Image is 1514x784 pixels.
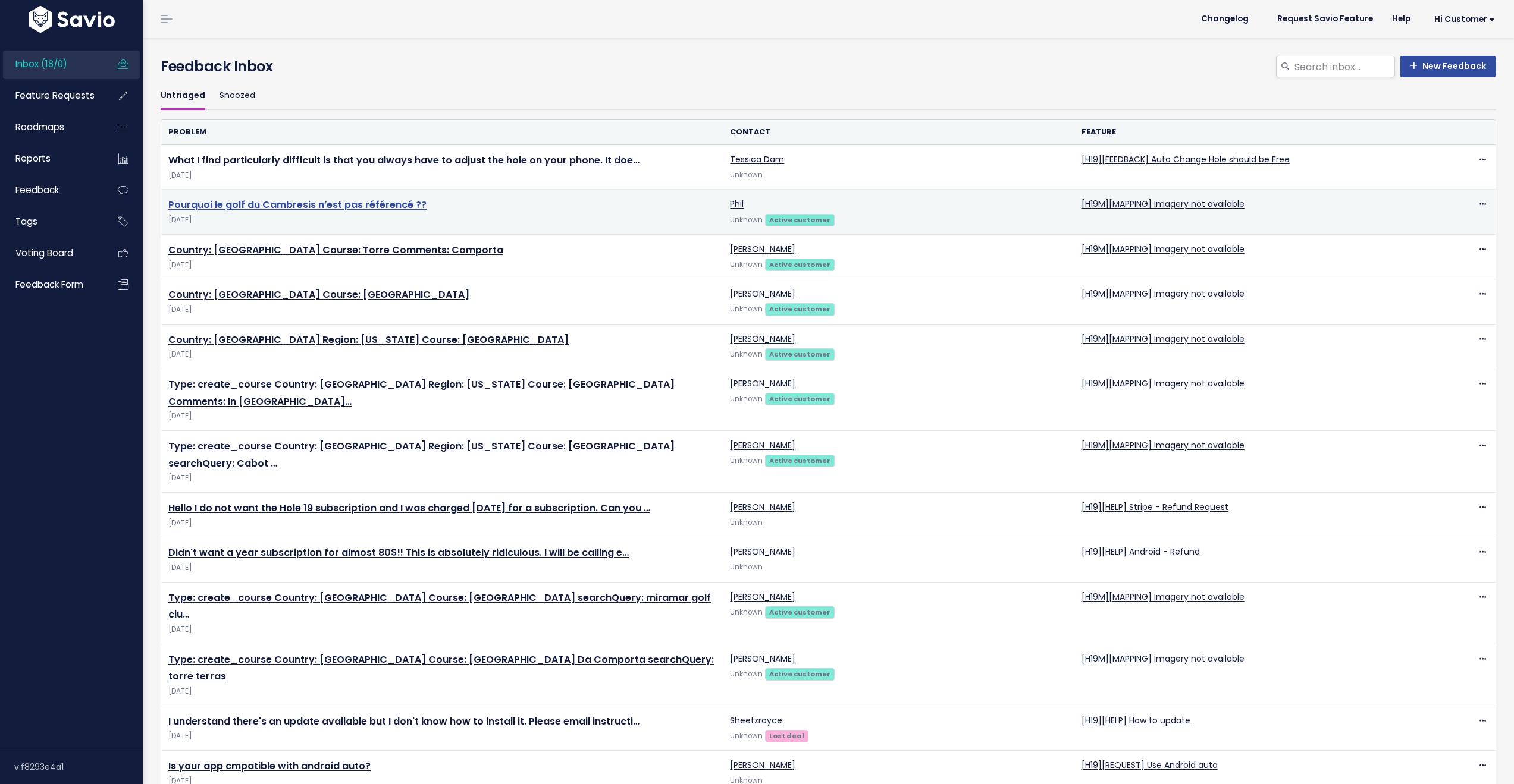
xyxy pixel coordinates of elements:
a: [PERSON_NAME] [730,546,795,558]
a: Active customer [765,303,834,314]
span: Feedback [15,184,59,196]
span: [DATE] [168,259,716,272]
a: [PERSON_NAME] [730,243,795,255]
a: [H19][HELP] Android - Refund [1082,546,1200,558]
span: [DATE] [168,562,716,574]
strong: Active customer [769,260,830,269]
strong: Active customer [769,394,830,404]
th: Feature [1074,120,1425,144]
span: Changelog [1201,15,1249,23]
a: [PERSON_NAME] [730,759,795,771]
span: Unknown [730,518,763,527]
a: [H19M][MAPPING] Imagery not available [1082,333,1245,345]
th: Problem [161,120,723,144]
a: Phil [730,198,744,210]
a: Feature Requests [3,82,99,109]
a: Reports [3,145,99,172]
a: [PERSON_NAME] [730,288,795,300]
a: Snoozed [220,82,255,110]
a: What I find particularly difficult is that you always have to adjust the hole on your phone. It doe… [168,153,640,167]
span: [DATE] [168,410,716,423]
span: Feedback form [15,278,83,291]
strong: Lost deal [769,731,804,741]
a: Type: create_course Country: [GEOGRAPHIC_DATA] Region: [US_STATE] Course: [GEOGRAPHIC_DATA] Comme... [168,377,675,408]
span: [DATE] [168,685,716,698]
span: Roadmaps [15,121,64,133]
a: Tags [3,208,99,235]
span: [DATE] [168,517,716,530]
a: [PERSON_NAME] [730,501,795,513]
a: [H19M][MAPPING] Imagery not available [1082,198,1245,210]
a: I understand there's an update available but I don't know how to install it. Please email instructi… [168,714,640,728]
a: Active customer [765,213,834,225]
a: Pourquoi le golf du Cambresis n’est pas référencé ?? [168,198,427,212]
span: Hi Customer [1434,15,1495,24]
th: Contact [723,120,1074,144]
a: Hello I do not want the Hole 19 subscription and I was charged [DATE] for a subscription. Can you … [168,501,650,515]
strong: Active customer [769,669,830,679]
span: [DATE] [168,624,716,636]
span: [DATE] [168,472,716,484]
span: Unknown [730,394,763,404]
strong: Active customer [769,304,830,314]
a: Active customer [765,258,834,270]
span: Unknown [730,731,763,741]
span: Feature Requests [15,89,95,102]
a: [H19M][MAPPING] Imagery not available [1082,243,1245,255]
a: [H19M][MAPPING] Imagery not available [1082,288,1245,300]
a: [PERSON_NAME] [730,591,795,603]
h4: Feedback Inbox [161,56,1496,77]
span: Unknown [730,669,763,679]
a: [PERSON_NAME] [730,653,795,665]
input: Search inbox... [1293,56,1395,77]
span: Unknown [730,260,763,269]
span: Unknown [730,562,763,572]
a: [H19M][MAPPING] Imagery not available [1082,653,1245,665]
strong: Active customer [769,607,830,617]
a: Lost deal [765,729,808,741]
a: [H19M][MAPPING] Imagery not available [1082,377,1245,389]
a: [H19][REQUEST] Use Android auto [1082,759,1218,771]
a: Active customer [765,392,834,404]
a: Active customer [765,606,834,618]
a: Feedback form [3,271,99,298]
span: [DATE] [168,169,716,182]
a: Is your app cmpatible with android auto? [168,759,371,773]
span: Unknown [730,170,763,180]
a: Active customer [765,667,834,679]
a: Help [1383,10,1420,28]
span: Voting Board [15,247,73,259]
a: Type: create_course Country: [GEOGRAPHIC_DATA] Course: [GEOGRAPHIC_DATA] Da Comporta searchQuery:... [168,653,714,684]
a: New Feedback [1400,56,1496,77]
a: Hi Customer [1420,10,1504,29]
a: Active customer [765,348,834,360]
a: Didn't want a year subscription for almost 80$!! This is absolutely ridiculous. I will be calling e… [168,546,629,559]
a: [H19][FEEDBACK] Auto Change Hole should be Free [1082,153,1290,165]
a: [H19M][MAPPING] Imagery not available [1082,591,1245,603]
span: Reports [15,152,51,165]
a: Voting Board [3,240,99,267]
span: Tags [15,215,37,228]
span: Inbox (18/0) [15,58,67,70]
a: [H19][HELP] How to update [1082,714,1190,726]
span: Unknown [730,304,763,314]
a: Inbox (18/0) [3,51,99,78]
strong: Active customer [769,456,830,465]
a: [PERSON_NAME] [730,377,795,389]
span: [DATE] [168,304,716,316]
span: Unknown [730,350,763,359]
a: Sheetzroyce [730,714,782,726]
span: [DATE] [168,348,716,361]
span: Unknown [730,215,763,225]
a: Untriaged [161,82,205,110]
span: Unknown [730,607,763,617]
a: Feedback [3,177,99,204]
div: v.f8293e4a1 [14,751,143,782]
a: Tessica Dam [730,153,784,165]
span: [DATE] [168,730,716,742]
ul: Filter feature requests [161,82,1496,110]
img: logo-white.9d6f32f41409.svg [26,6,118,33]
a: [H19][HELP] Stripe - Refund Request [1082,501,1228,513]
a: [H19M][MAPPING] Imagery not available [1082,439,1245,451]
span: Unknown [730,456,763,465]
